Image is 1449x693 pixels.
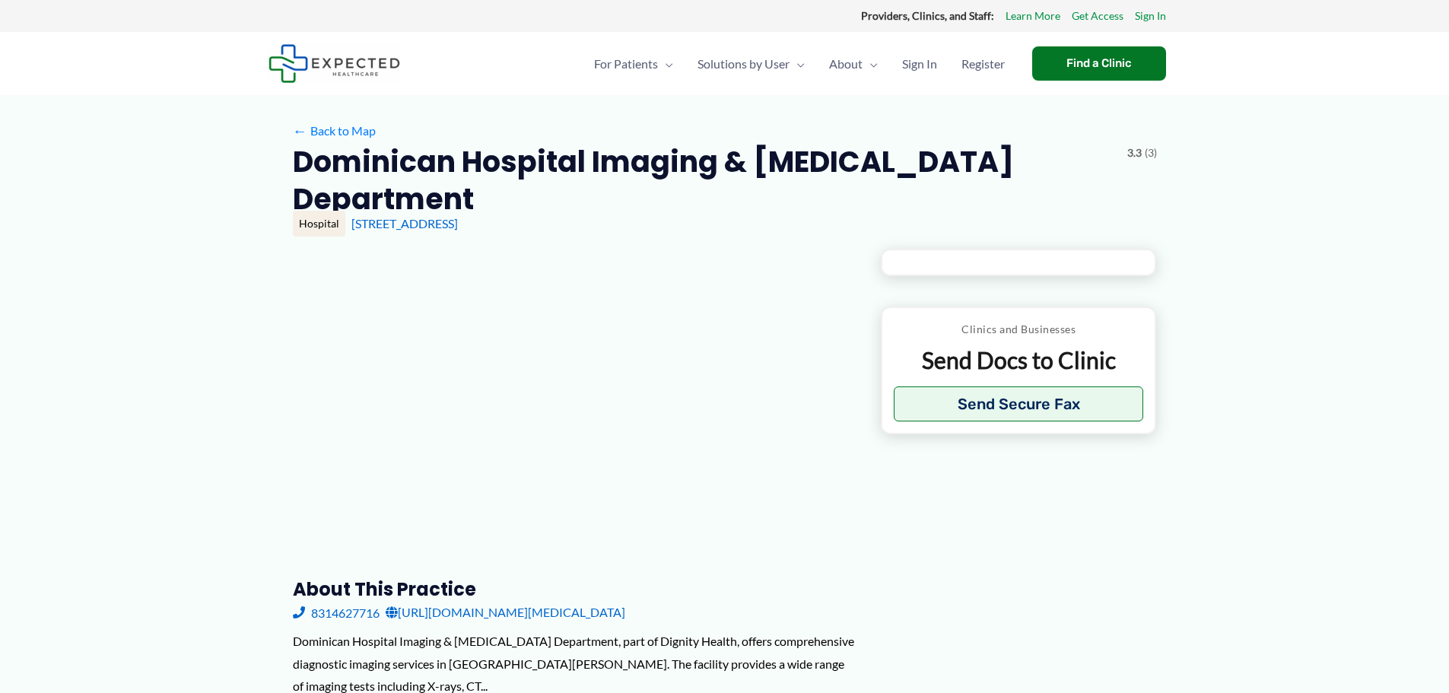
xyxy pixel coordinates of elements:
h2: Dominican Hospital Imaging & [MEDICAL_DATA] Department [293,143,1115,218]
a: 8314627716 [293,601,380,624]
div: Hospital [293,211,345,237]
h3: About this practice [293,577,856,601]
a: [URL][DOMAIN_NAME][MEDICAL_DATA] [386,601,625,624]
a: [STREET_ADDRESS] [351,216,458,230]
span: Menu Toggle [658,37,673,91]
strong: Providers, Clinics, and Staff: [861,9,994,22]
a: Find a Clinic [1032,46,1166,81]
a: ←Back to Map [293,119,376,142]
a: Get Access [1072,6,1123,26]
span: Menu Toggle [863,37,878,91]
p: Send Docs to Clinic [894,345,1144,375]
a: AboutMenu Toggle [817,37,890,91]
img: Expected Healthcare Logo - side, dark font, small [269,44,400,83]
a: For PatientsMenu Toggle [582,37,685,91]
span: Sign In [902,37,937,91]
span: Solutions by User [697,37,790,91]
span: 3.3 [1127,143,1142,163]
span: For Patients [594,37,658,91]
span: (3) [1145,143,1157,163]
a: Sign In [1135,6,1166,26]
span: Register [961,37,1005,91]
span: Menu Toggle [790,37,805,91]
p: Clinics and Businesses [894,319,1144,339]
a: Solutions by UserMenu Toggle [685,37,817,91]
nav: Primary Site Navigation [582,37,1017,91]
button: Send Secure Fax [894,386,1144,421]
a: Sign In [890,37,949,91]
a: Learn More [1006,6,1060,26]
span: About [829,37,863,91]
span: ← [293,123,307,138]
a: Register [949,37,1017,91]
